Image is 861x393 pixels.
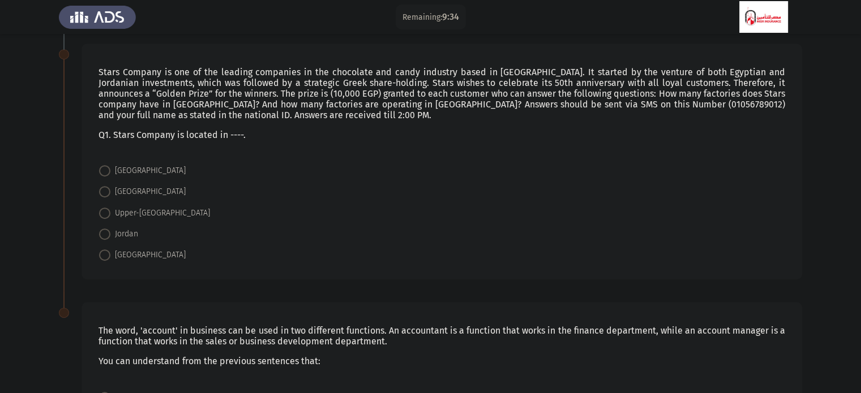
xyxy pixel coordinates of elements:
[402,10,459,24] p: Remaining:
[442,11,459,22] span: 9:34
[110,248,186,262] span: [GEOGRAPHIC_DATA]
[110,164,186,178] span: [GEOGRAPHIC_DATA]
[98,356,785,366] p: You can understand from the previous sentences that:
[98,129,785,140] p: Q1. Stars Company is located in ----.
[110,227,138,241] span: Jordan
[725,1,802,33] img: Assessment logo of MIC - BA Focus 6 Module Assessment (EN/AR) - Tue Feb 21
[110,206,210,220] span: Upper-[GEOGRAPHIC_DATA]
[98,325,785,347] p: The word, 'account' in business can be used in two different functions. An accountant is a functi...
[59,1,136,33] img: Assess Talent Management logo
[110,185,186,198] span: [GEOGRAPHIC_DATA]
[98,67,785,120] p: Stars Company is one of the leading companies in the chocolate and candy industry based in [GEOGR...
